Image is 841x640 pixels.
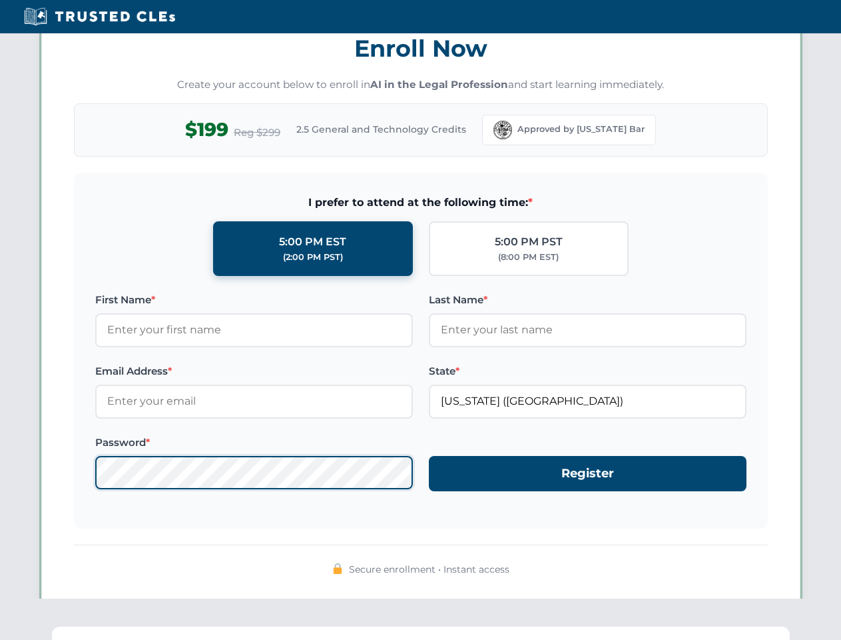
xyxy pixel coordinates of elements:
[429,313,746,347] input: Enter your last name
[493,121,512,139] img: Florida Bar
[234,125,280,141] span: Reg $299
[349,562,509,577] span: Secure enrollment • Instant access
[429,292,746,308] label: Last Name
[95,194,746,211] span: I prefer to attend at the following time:
[495,233,563,251] div: 5:00 PM PST
[279,233,346,251] div: 5:00 PM EST
[95,313,413,347] input: Enter your first name
[95,435,413,451] label: Password
[20,7,179,27] img: Trusted CLEs
[429,456,746,491] button: Register
[332,563,343,574] img: 🔒
[517,123,645,136] span: Approved by [US_STATE] Bar
[74,77,768,93] p: Create your account below to enroll in and start learning immediately.
[283,251,343,264] div: (2:00 PM PST)
[498,251,559,264] div: (8:00 PM EST)
[95,363,413,379] label: Email Address
[185,115,228,145] span: $199
[429,363,746,379] label: State
[296,122,466,137] span: 2.5 General and Technology Credits
[95,292,413,308] label: First Name
[370,78,508,91] strong: AI in the Legal Profession
[74,27,768,69] h3: Enroll Now
[429,385,746,418] input: Florida (FL)
[95,385,413,418] input: Enter your email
